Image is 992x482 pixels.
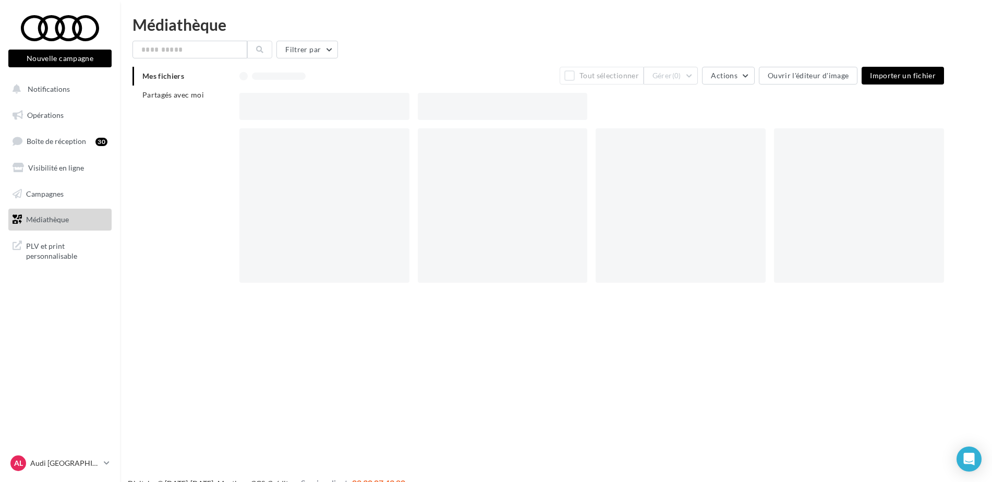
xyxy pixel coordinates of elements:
[142,71,184,80] span: Mes fichiers
[28,163,84,172] span: Visibilité en ligne
[26,239,107,261] span: PLV et print personnalisable
[862,67,944,85] button: Importer un fichier
[26,189,64,198] span: Campagnes
[30,458,100,468] p: Audi [GEOGRAPHIC_DATA][PERSON_NAME]
[27,111,64,119] span: Opérations
[28,85,70,93] span: Notifications
[132,17,979,32] div: Médiathèque
[27,137,86,146] span: Boîte de réception
[759,67,857,85] button: Ouvrir l'éditeur d'image
[711,71,737,80] span: Actions
[6,183,114,205] a: Campagnes
[672,71,681,80] span: (0)
[957,447,982,472] div: Open Intercom Messenger
[8,50,112,67] button: Nouvelle campagne
[142,90,204,99] span: Partagés avec moi
[560,67,643,85] button: Tout sélectionner
[702,67,754,85] button: Actions
[6,78,110,100] button: Notifications
[644,67,698,85] button: Gérer(0)
[8,453,112,473] a: AL Audi [GEOGRAPHIC_DATA][PERSON_NAME]
[26,215,69,224] span: Médiathèque
[870,71,936,80] span: Importer un fichier
[6,130,114,152] a: Boîte de réception30
[6,157,114,179] a: Visibilité en ligne
[14,458,23,468] span: AL
[6,209,114,231] a: Médiathèque
[6,235,114,266] a: PLV et print personnalisable
[276,41,338,58] button: Filtrer par
[95,138,107,146] div: 30
[6,104,114,126] a: Opérations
